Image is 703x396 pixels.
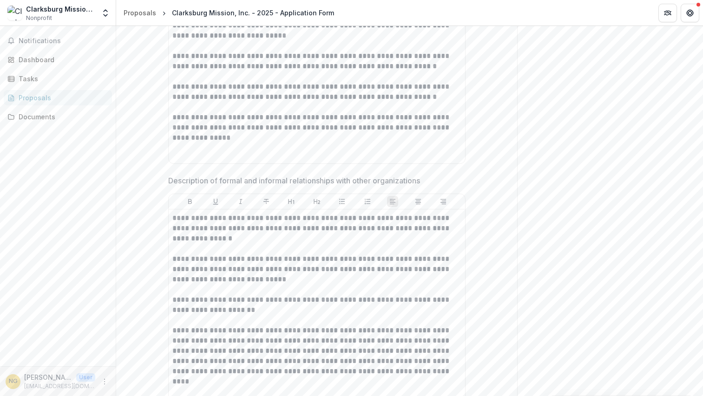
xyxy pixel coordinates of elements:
button: Get Help [681,4,699,22]
div: Proposals [124,8,156,18]
p: Description of formal and informal relationships with other organizations [168,175,420,186]
div: Proposals [19,93,105,103]
button: More [99,376,110,387]
img: Clarksburg Mission, Inc. [7,6,22,20]
button: Heading 2 [311,196,322,207]
a: Proposals [120,6,160,19]
p: [PERSON_NAME] [24,372,72,382]
div: Natalie Gigliotti [9,378,18,384]
button: Bullet List [336,196,348,207]
nav: breadcrumb [120,6,338,19]
button: Italicize [235,196,246,207]
a: Dashboard [4,52,112,67]
button: Ordered List [362,196,373,207]
button: Notifications [4,33,112,48]
div: Clarksburg Mission, Inc. - 2025 - Application Form [172,8,334,18]
div: Tasks [19,74,105,84]
a: Documents [4,109,112,124]
button: Align Left [387,196,398,207]
button: Open entity switcher [99,4,112,22]
button: Heading 1 [286,196,297,207]
button: Strike [261,196,272,207]
span: Notifications [19,37,108,45]
p: [EMAIL_ADDRESS][DOMAIN_NAME] [24,382,95,390]
div: Documents [19,112,105,122]
button: Bold [184,196,196,207]
span: Nonprofit [26,14,52,22]
a: Proposals [4,90,112,105]
div: Clarksburg Mission, Inc. [26,4,95,14]
button: Align Center [413,196,424,207]
p: User [76,373,95,382]
button: Partners [658,4,677,22]
a: Tasks [4,71,112,86]
div: Dashboard [19,55,105,65]
button: Align Right [438,196,449,207]
button: Underline [210,196,221,207]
